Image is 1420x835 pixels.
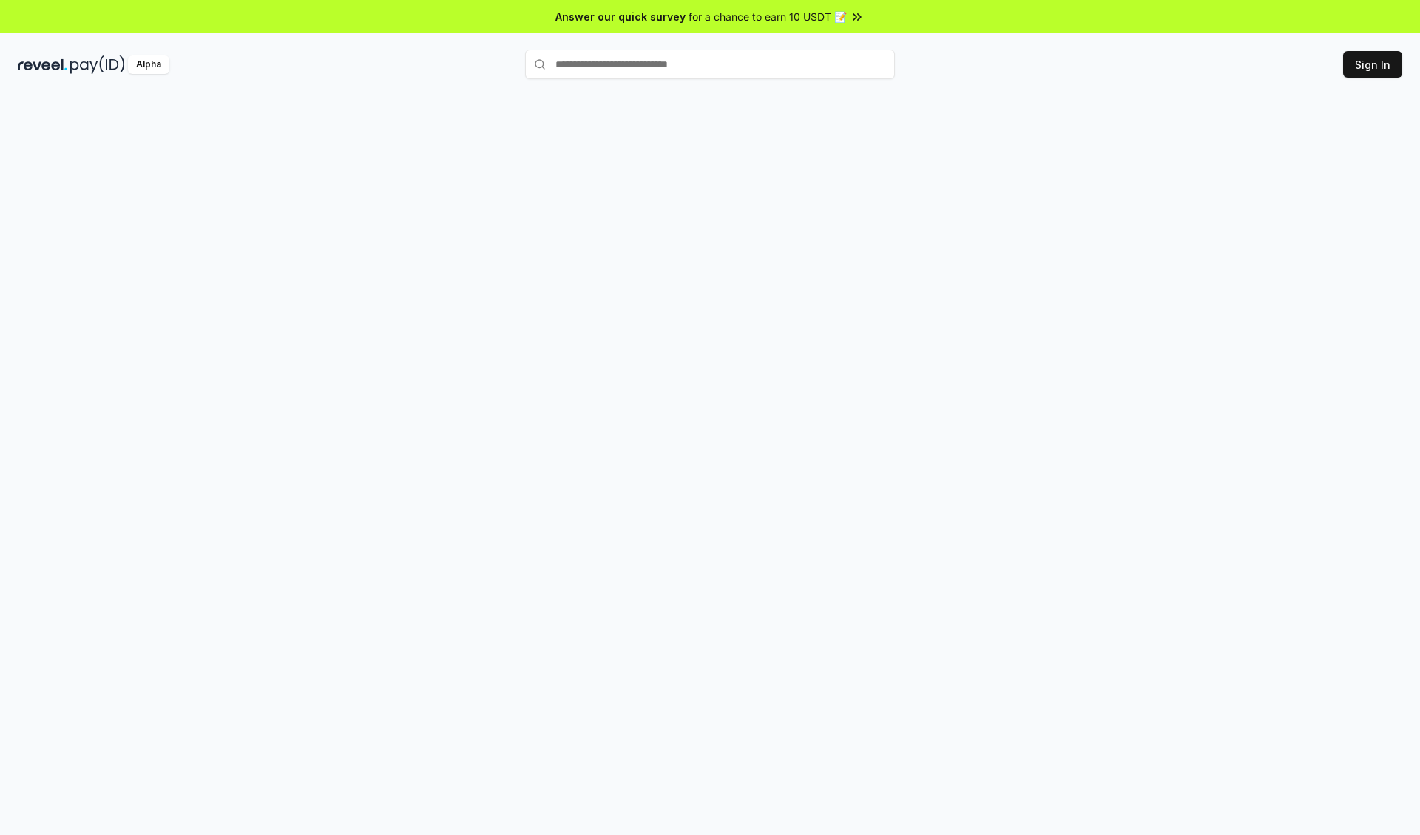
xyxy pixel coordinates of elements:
span: for a chance to earn 10 USDT 📝 [689,9,847,24]
img: pay_id [70,55,125,74]
img: reveel_dark [18,55,67,74]
div: Alpha [128,55,169,74]
span: Answer our quick survey [555,9,686,24]
button: Sign In [1343,51,1402,78]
